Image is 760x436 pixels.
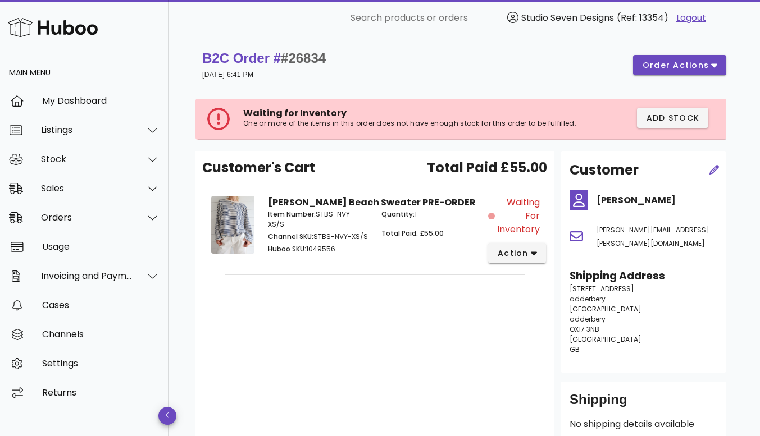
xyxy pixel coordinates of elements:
[42,95,160,106] div: My Dashboard
[211,196,254,254] img: Product Image
[597,194,717,207] h4: [PERSON_NAME]
[617,11,668,24] span: (Ref: 13354)
[41,154,133,164] div: Stock
[268,232,368,242] p: STBS-NVY-XS/S
[381,209,415,219] span: Quantity:
[42,300,160,310] div: Cases
[642,59,709,71] span: order actions
[268,209,368,230] p: STBS-NVY-XS/S
[268,209,316,219] span: Item Number:
[202,158,315,178] span: Customer's Cart
[202,51,326,66] strong: B2C Order #
[633,55,726,75] button: order actions
[597,225,709,248] span: [PERSON_NAME][EMAIL_ADDRESS][PERSON_NAME][DOMAIN_NAME]
[497,247,529,259] span: action
[637,108,709,128] button: Add Stock
[42,329,160,339] div: Channels
[41,183,133,194] div: Sales
[521,11,614,24] span: Studio Seven Designs
[268,196,476,209] strong: [PERSON_NAME] Beach Sweater PRE-ORDER
[243,119,579,128] p: One or more of the items in this order does not have enough stock for this order to be fulfilled.
[570,294,606,304] span: adderbery
[570,314,606,324] span: adderbery
[243,107,347,120] span: Waiting for Inventory
[8,15,98,39] img: Huboo Logo
[570,345,580,354] span: GB
[268,232,313,241] span: Channel SKU:
[42,387,160,398] div: Returns
[570,334,641,344] span: [GEOGRAPHIC_DATA]
[42,241,160,252] div: Usage
[381,209,481,219] p: 1
[268,244,368,254] p: 1049556
[676,11,706,25] a: Logout
[381,228,444,238] span: Total Paid: £55.00
[427,158,547,178] span: Total Paid £55.00
[41,212,133,223] div: Orders
[570,324,599,334] span: OX17 3NB
[497,196,540,236] span: Waiting for Inventory
[646,112,700,124] span: Add Stock
[268,244,306,254] span: Huboo SKU:
[42,358,160,369] div: Settings
[202,71,253,79] small: [DATE] 6:41 PM
[281,51,326,66] span: #26834
[570,284,634,293] span: [STREET_ADDRESS]
[570,391,717,417] div: Shipping
[570,268,717,284] h3: Shipping Address
[41,270,133,281] div: Invoicing and Payments
[570,417,717,431] p: No shipping details available
[570,160,639,180] h2: Customer
[488,243,546,263] button: action
[41,125,133,135] div: Listings
[570,304,641,314] span: [GEOGRAPHIC_DATA]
